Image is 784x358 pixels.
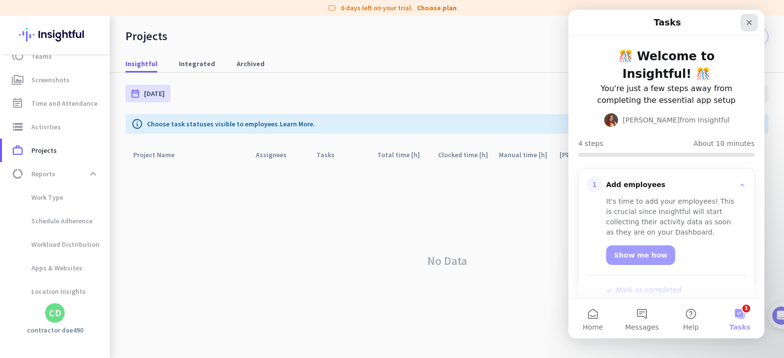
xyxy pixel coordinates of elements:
i: toll [12,50,24,62]
span: Screenshots [31,74,70,86]
span: Work Type [10,186,63,209]
a: Learn More. [280,119,315,128]
span: Activities [31,121,61,133]
span: Time and Attendance [31,97,98,109]
a: data_usageReportsexpand_less [2,162,110,186]
span: Reports [31,168,55,180]
i: date_range [130,89,140,98]
i: event_note [12,97,24,109]
a: Schedule Adherence [2,209,110,233]
i: data_usage [12,168,24,180]
div: No Data [125,164,768,358]
img: Insightful logo [19,16,91,54]
div: Manual time [h] [499,148,552,162]
i: label [327,3,337,13]
button: expand_less [84,165,102,183]
div: Assignees [256,148,298,162]
a: Work Type [2,186,110,209]
span: Schedule Adherence [10,209,93,233]
span: Location Insights [10,280,86,303]
span: Archived [237,59,265,69]
a: Apps & Websites [2,256,110,280]
div: Clocked time [h] [438,148,491,162]
i: perm_media [12,74,24,86]
i: work_outline [12,144,24,156]
span: [DATE] [144,89,165,98]
span: Workload Distribution [10,233,99,256]
a: perm_mediaScreenshots [2,68,110,92]
span: Insightful [125,59,157,69]
i: storage [12,121,24,133]
iframe: Intercom live chat [568,10,764,338]
div: Projects [125,29,168,44]
a: event_noteTime and Attendance [2,92,110,115]
a: Location Insights [2,280,110,303]
div: Tasks [317,148,346,162]
a: Choose plan [417,3,457,13]
div: [PERSON_NAME] [560,148,612,162]
i: info [131,118,143,130]
a: Workload Distribution [2,233,110,256]
a: work_outlineProjects [2,139,110,162]
span: Apps & Websites [10,256,82,280]
span: Integrated [179,59,215,69]
span: Projects [31,144,57,156]
p: Choose task statuses visible to employees. [147,119,315,129]
span: Teams [31,50,52,62]
a: tollTeams [2,45,110,68]
div: CD [49,308,61,318]
div: Project Name [133,148,186,162]
div: Total time [h] [377,148,430,162]
a: storageActivities [2,115,110,139]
